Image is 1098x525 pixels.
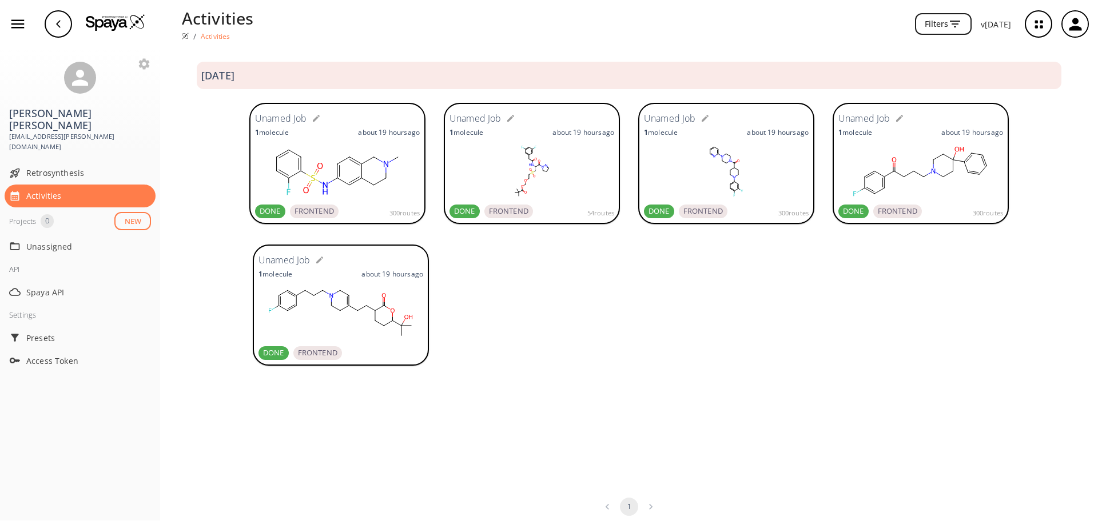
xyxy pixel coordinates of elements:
[838,143,1003,200] svg: FC(C=C1)=CC=C1C(CCCN(CC2)CCC2(C3=CC=CC=C3)O)=O
[747,127,809,137] p: about 19 hours ago
[193,30,196,42] li: /
[449,111,502,126] h6: Unamed Job
[449,127,453,137] strong: 1
[86,14,145,31] img: Logo Spaya
[201,70,234,82] h3: [DATE]
[833,103,1009,226] a: Unamed Job1moleculeabout 19 hoursagoDONEFRONTEND300routes
[449,206,480,217] span: DONE
[915,13,972,35] button: Filters
[41,215,54,227] span: 0
[255,111,307,126] h6: Unamed Job
[981,18,1011,30] p: v [DATE]
[838,206,869,217] span: DONE
[290,206,339,217] span: FRONTEND
[644,127,678,137] p: molecule
[361,269,423,279] p: about 19 hours ago
[255,143,420,200] svg: O=S(NC(C=C1)=CC(CC2)=C1CN2C)(C(C=CC=C3)=C3F)=O
[596,498,662,516] nav: pagination navigation
[26,355,151,367] span: Access Token
[941,127,1003,137] p: about 19 hours ago
[358,127,420,137] p: about 19 hours ago
[484,206,533,217] span: FRONTEND
[26,190,151,202] span: Activities
[5,326,156,349] div: Presets
[26,332,151,344] span: Presets
[587,208,614,218] span: 54 routes
[182,33,189,39] img: Spaya logo
[973,208,1003,218] span: 300 routes
[838,111,890,126] h6: Unamed Job
[255,127,259,137] strong: 1
[9,107,151,131] h3: [PERSON_NAME] [PERSON_NAME]
[552,127,614,137] p: about 19 hours ago
[258,269,262,279] strong: 1
[778,208,809,218] span: 300 routes
[5,280,156,303] div: Spaya API
[255,206,285,217] span: DONE
[258,284,423,342] svg: FC(C=C1)=CC=C1CCCN(CC2)CC=C2CCC(CCC(C(C)(C)O)O3)C3=O
[182,6,254,30] p: Activities
[620,498,638,516] button: page 1
[5,349,156,372] div: Access Token
[838,127,842,137] strong: 1
[258,253,311,268] h6: Unamed Job
[644,127,648,137] strong: 1
[5,162,156,185] div: Retrosynthesis
[26,241,151,253] span: Unassigned
[114,212,151,231] button: NEW
[873,206,922,217] span: FRONTEND
[253,245,429,368] a: Unamed Job1moleculeabout 19 hoursagoDONEFRONTEND
[9,131,151,153] span: [EMAIL_ADDRESS][PERSON_NAME][DOMAIN_NAME]
[644,111,696,126] h6: Unamed Job
[258,269,292,279] p: molecule
[26,286,151,298] span: Spaya API
[249,103,425,226] a: Unamed Job1moleculeabout 19 hoursagoDONEFRONTEND300routes
[679,206,727,217] span: FRONTEND
[255,127,289,137] p: molecule
[258,347,289,359] span: DONE
[201,31,230,41] p: Activities
[5,235,156,258] div: Unassigned
[644,143,809,200] svg: FC(C=C1N(CC2)CCC2C(N(CC3)CCN3C4=NC=CC=C4)=O)=C(C=C1)F
[389,208,420,218] span: 300 routes
[838,127,872,137] p: molecule
[449,127,483,137] p: molecule
[638,103,814,226] a: Unamed Job1moleculeabout 19 hoursagoDONEFRONTEND300routes
[449,143,614,200] svg: O=S(C[C@@H](C(N1N=CCC1)=O)NC(CC2=CC(F)=CC(F)=C2)=O)(CCOCOC(C(C)(C)C)=O)=O
[5,185,156,207] div: Activities
[26,167,151,179] span: Retrosynthesis
[644,206,674,217] span: DONE
[293,347,342,359] span: FRONTEND
[9,214,36,228] div: Projects
[444,103,620,226] a: Unamed Job1moleculeabout 19 hoursagoDONEFRONTEND54routes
